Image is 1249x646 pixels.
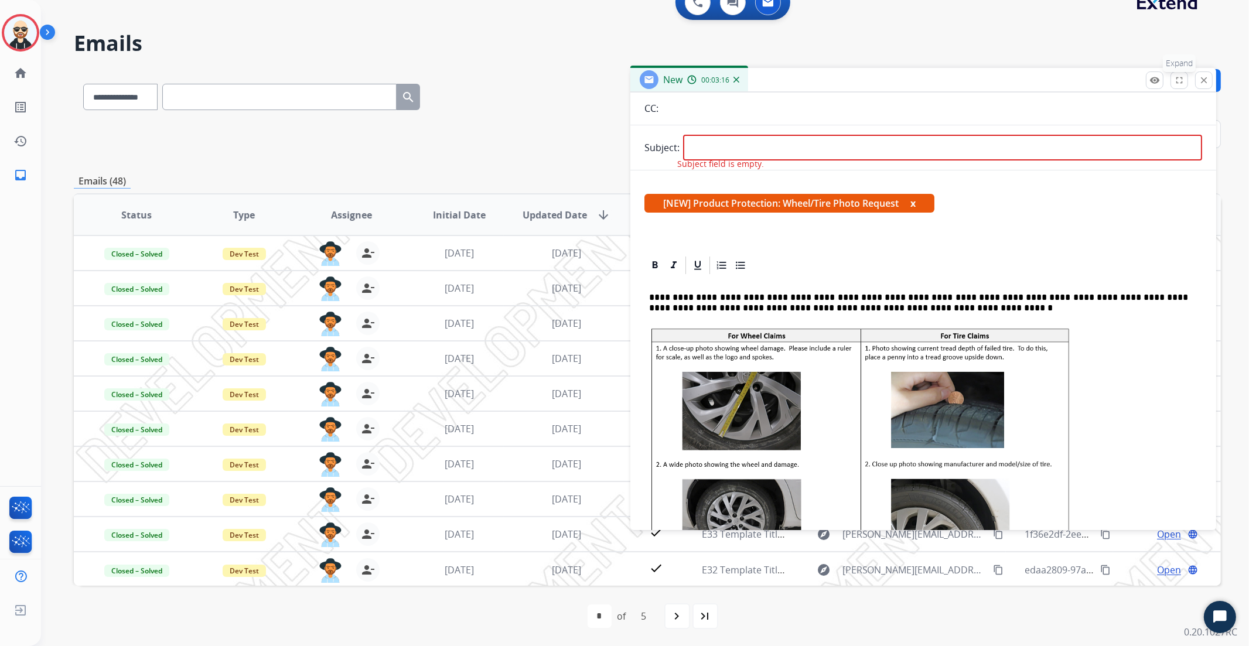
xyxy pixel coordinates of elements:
span: [DATE] [552,317,581,330]
mat-icon: person_remove [361,281,375,295]
div: Ordered List [713,257,731,274]
div: Bold [646,257,664,274]
span: Dev Test [223,283,266,295]
span: Dev Test [223,459,266,471]
span: Dev Test [223,248,266,260]
img: agent-avatar [319,452,342,477]
span: E32 Template Title: Shipping Protection: Five-Day Waiting Period [702,563,984,576]
mat-icon: last_page [698,609,712,623]
span: [DATE] [445,493,474,505]
span: [DATE] [552,282,581,295]
span: Dev Test [223,318,266,330]
img: agent-avatar [319,487,342,512]
span: Closed – Solved [104,248,169,260]
span: Open [1157,563,1181,577]
img: avatar [4,16,37,49]
mat-icon: person_remove [361,351,375,365]
span: Status [121,208,152,222]
span: Closed – Solved [104,529,169,541]
span: [DATE] [445,387,474,400]
span: Dev Test [223,423,266,436]
mat-icon: home [13,66,28,80]
span: Dev Test [223,529,266,541]
span: Closed – Solved [104,283,169,295]
span: Closed – Solved [104,353,169,365]
span: New [663,73,682,86]
span: [PERSON_NAME][EMAIL_ADDRESS][PERSON_NAME][DOMAIN_NAME] [842,563,987,577]
span: [DATE] [552,422,581,435]
p: Expand [1163,54,1196,72]
button: Start Chat [1204,601,1236,633]
span: [DATE] [552,528,581,541]
mat-icon: language [1187,565,1198,575]
div: of [617,609,626,623]
mat-icon: list_alt [13,100,28,114]
span: [DATE] [445,247,474,259]
span: [DATE] [445,352,474,365]
mat-icon: content_copy [1100,529,1111,539]
span: Closed – Solved [104,318,169,330]
mat-icon: close [1199,75,1209,86]
mat-icon: inbox [13,168,28,182]
img: agent-avatar [319,347,342,371]
div: Italic [665,257,682,274]
button: Expand [1170,71,1188,89]
mat-icon: explore [817,527,831,541]
span: [DATE] [445,563,474,576]
mat-icon: person_remove [361,316,375,330]
img: agent-avatar [319,522,342,547]
mat-icon: content_copy [993,529,1004,539]
span: Subject field is empty. [677,158,764,170]
p: 0.20.1027RC [1184,625,1237,639]
div: 5 [632,604,656,628]
img: agent-avatar [319,382,342,406]
span: [DATE] [552,352,581,365]
span: [PERSON_NAME][EMAIL_ADDRESS][PERSON_NAME][DOMAIN_NAME] [842,527,987,541]
mat-icon: navigate_next [670,609,684,623]
span: [DATE] [445,422,474,435]
span: 00:03:16 [701,76,729,85]
div: Bullet List [732,257,749,274]
p: Subject: [644,141,680,155]
span: Initial Date [433,208,486,222]
img: agent-avatar [319,276,342,301]
span: Dev Test [223,494,266,506]
mat-icon: content_copy [993,565,1004,575]
span: [DATE] [552,563,581,576]
div: Underline [689,257,707,274]
span: [DATE] [445,317,474,330]
img: agent-avatar [319,558,342,583]
mat-icon: person_remove [361,422,375,436]
mat-icon: person_remove [361,457,375,471]
span: [DATE] [445,528,474,541]
img: agent-avatar [319,312,342,336]
span: Type [233,208,255,222]
span: [DATE] [552,457,581,470]
span: [DATE] [445,282,474,295]
span: Closed – Solved [104,565,169,577]
span: Dev Test [223,565,266,577]
p: CC: [644,101,658,115]
span: [DATE] [552,387,581,400]
span: Open [1157,527,1181,541]
mat-icon: remove_red_eye [1149,75,1160,86]
span: Dev Test [223,353,266,365]
span: [DATE] [445,457,474,470]
mat-icon: person_remove [361,563,375,577]
img: agent-avatar [319,417,342,442]
span: [DATE] [552,247,581,259]
span: [NEW] Product Protection: Wheel/Tire Photo Request [644,194,934,213]
mat-icon: language [1187,529,1198,539]
mat-icon: check [649,525,663,539]
mat-icon: person_remove [361,246,375,260]
span: Closed – Solved [104,459,169,471]
span: Updated Date [523,208,587,222]
h2: Emails [74,32,1221,55]
mat-icon: person_remove [361,387,375,401]
span: edaa2809-97af-4d01-94a2-b701713ff6bc [1025,563,1200,576]
span: 1f36e2df-2ee5-46a6-b6db-4e6d8614c815 [1025,528,1203,541]
span: Closed – Solved [104,423,169,436]
img: agent-avatar [319,241,342,266]
mat-icon: fullscreen [1174,75,1185,86]
button: x [910,196,916,210]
